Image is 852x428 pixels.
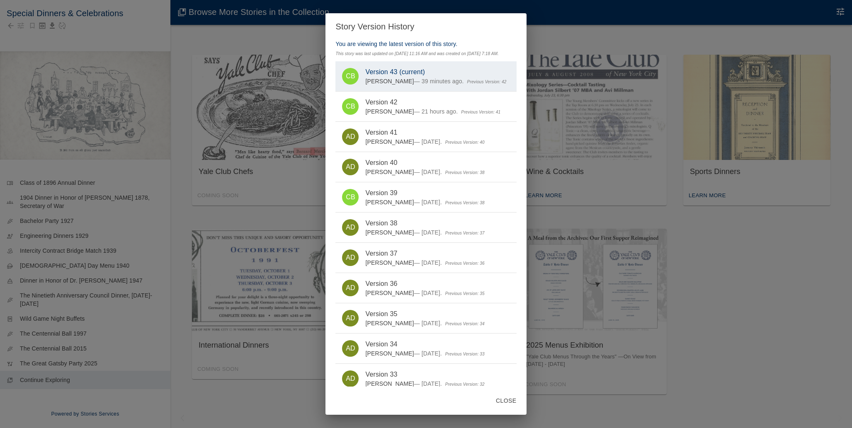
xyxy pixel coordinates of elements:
[414,259,442,266] span: Updated on Wednesday, August 13, 2025 4:27 PM
[445,201,485,205] span: Previous Version: 38
[365,339,510,349] span: Version 34
[365,290,414,296] span: [PERSON_NAME]
[365,138,414,145] span: [PERSON_NAME]
[461,110,500,114] span: Previous Version: 41
[445,291,485,296] span: Previous Version: 35
[342,370,359,387] div: AD
[335,213,516,242] a: ADVersion 38[PERSON_NAME]Updated on Wednesday, August 13, 2025 4:31 PMPrevious Version: 37
[365,279,510,289] span: Version 36
[365,188,510,198] span: Version 39
[414,169,442,175] span: Updated on Wednesday, August 13, 2025 4:42 PM
[414,229,442,236] span: Updated on Wednesday, August 13, 2025 4:31 PM
[365,158,510,168] span: Version 40
[342,280,359,296] div: AD
[365,67,510,77] span: Version 43 (current)
[365,259,414,266] span: [PERSON_NAME]
[365,249,510,259] span: Version 37
[445,261,485,266] span: Previous Version: 36
[414,350,442,357] span: Updated on Wednesday, August 13, 2025 4:21 PM
[414,199,442,206] span: Updated on Wednesday, August 13, 2025 4:39 PM
[342,219,359,236] div: AD
[365,309,510,319] span: Version 35
[365,380,414,387] span: [PERSON_NAME]
[342,68,359,85] div: CB
[342,128,359,145] div: AD
[414,78,464,85] span: Updated on Friday, August 15, 2025 11:16 AM
[365,218,510,228] span: Version 38
[445,322,485,326] span: Previous Version: 34
[445,170,485,175] span: Previous Version: 38
[335,273,516,303] a: ADVersion 36[PERSON_NAME]Updated on Wednesday, August 13, 2025 4:25 PMPrevious Version: 35
[335,243,516,273] a: ADVersion 37[PERSON_NAME]Updated on Wednesday, August 13, 2025 4:27 PMPrevious Version: 36
[414,380,442,387] span: Updated on Wednesday, August 13, 2025 4:19 PM
[445,140,485,145] span: Previous Version: 40
[325,13,526,40] h2: Story Version History
[414,108,458,115] span: Updated on Thursday, August 14, 2025 2:58 PM
[365,97,510,107] span: Version 42
[335,122,516,152] a: ADVersion 41[PERSON_NAME]Updated on Wednesday, August 13, 2025 5:14 PMPrevious Version: 40
[342,249,359,266] div: AD
[365,78,414,85] span: [PERSON_NAME]
[365,199,414,206] span: [PERSON_NAME]
[365,128,510,138] span: Version 41
[335,61,516,91] a: CBVersion 43 (current)[PERSON_NAME]Updated on Friday, August 15, 2025 11:16 AMPrevious Version: 42
[335,364,516,394] a: ADVersion 33[PERSON_NAME]Updated on Wednesday, August 13, 2025 4:19 PMPrevious Version: 32
[335,334,516,363] a: ADVersion 34[PERSON_NAME]Updated on Wednesday, August 13, 2025 4:21 PMPrevious Version: 33
[493,393,519,409] button: Close
[414,320,442,326] span: Updated on Wednesday, August 13, 2025 4:25 PM
[365,229,414,236] span: [PERSON_NAME]
[342,159,359,175] div: AD
[342,310,359,326] div: AD
[365,169,414,175] span: [PERSON_NAME]
[467,80,507,84] span: Previous Version: 42
[335,40,516,48] p: You are viewing the latest version of this story.
[342,189,359,206] div: CB
[414,138,442,145] span: Updated on Wednesday, August 13, 2025 5:14 PM
[335,303,516,333] a: ADVersion 35[PERSON_NAME]Updated on Wednesday, August 13, 2025 4:25 PMPrevious Version: 34
[445,352,485,356] span: Previous Version: 33
[414,290,442,296] span: Updated on Wednesday, August 13, 2025 4:25 PM
[335,51,499,56] span: This story was last updated on [DATE] 11:16 AM and was created on [DATE] 7:18 AM .
[335,152,516,182] a: ADVersion 40[PERSON_NAME]Updated on Wednesday, August 13, 2025 4:42 PMPrevious Version: 38
[365,320,414,326] span: [PERSON_NAME]
[365,350,414,357] span: [PERSON_NAME]
[335,182,516,212] a: CBVersion 39[PERSON_NAME]Updated on Wednesday, August 13, 2025 4:39 PMPrevious Version: 38
[445,231,485,235] span: Previous Version: 37
[342,340,359,357] div: AD
[365,108,414,115] span: [PERSON_NAME]
[445,382,485,387] span: Previous Version: 32
[342,98,359,115] div: CB
[365,370,510,380] span: Version 33
[335,92,516,121] a: CBVersion 42[PERSON_NAME]Updated on Thursday, August 14, 2025 2:58 PMPrevious Version: 41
